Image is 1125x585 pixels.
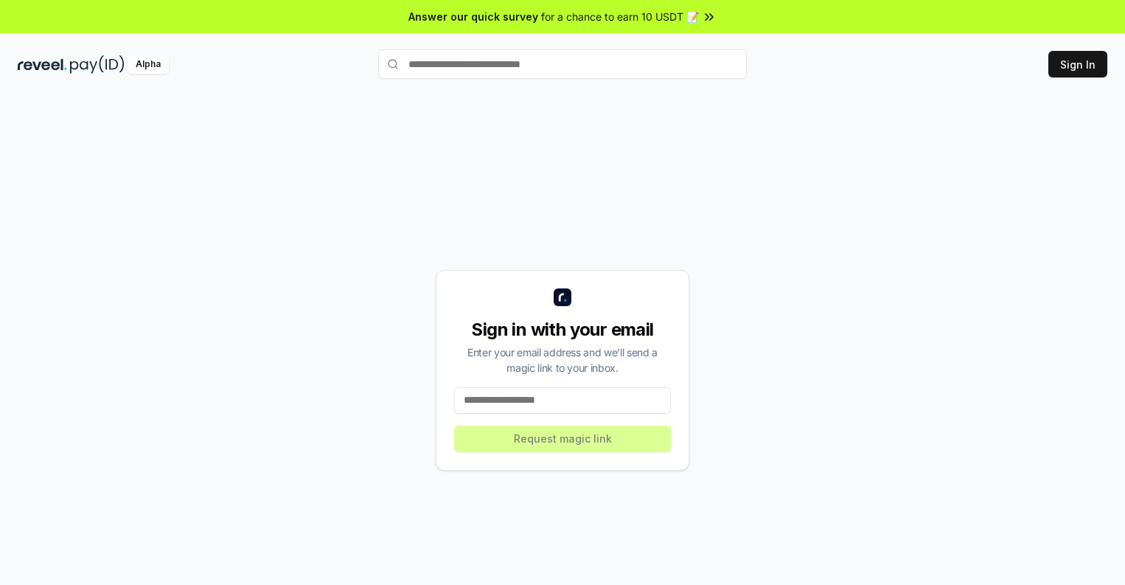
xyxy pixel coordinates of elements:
[454,345,671,375] div: Enter your email address and we’ll send a magic link to your inbox.
[70,55,125,74] img: pay_id
[1048,51,1107,77] button: Sign In
[454,318,671,342] div: Sign in with your email
[18,55,67,74] img: reveel_dark
[554,288,571,306] img: logo_small
[128,55,169,74] div: Alpha
[541,9,699,24] span: for a chance to earn 10 USDT 📝
[408,9,538,24] span: Answer our quick survey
